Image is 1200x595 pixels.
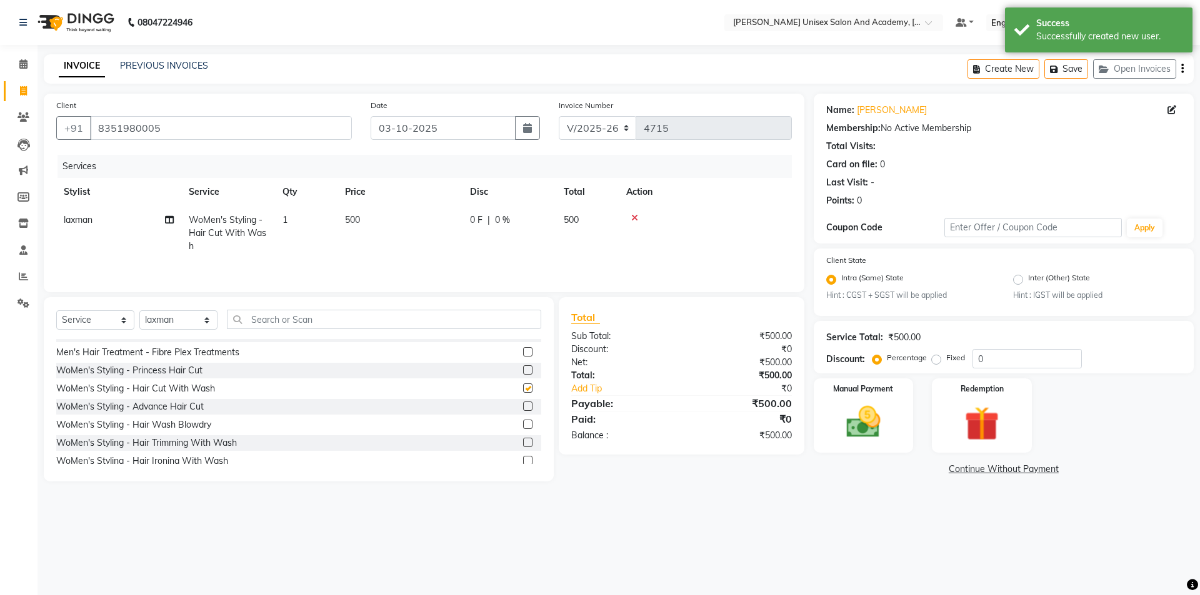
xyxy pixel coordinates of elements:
[826,104,854,117] div: Name:
[944,218,1122,237] input: Enter Offer / Coupon Code
[181,178,275,206] th: Service
[227,310,541,329] input: Search or Scan
[826,290,994,301] small: Hint : CGST + SGST will be applied
[816,463,1191,476] a: Continue Without Payment
[470,214,482,227] span: 0 F
[826,176,868,189] div: Last Visit:
[556,178,619,206] th: Total
[1036,17,1183,30] div: Success
[857,104,927,117] a: [PERSON_NAME]
[56,382,215,395] div: WoMen's Styling - Hair Cut With Wash
[56,100,76,111] label: Client
[826,122,1181,135] div: No Active Membership
[701,382,801,395] div: ₹0
[56,178,181,206] th: Stylist
[495,214,510,227] span: 0 %
[562,369,681,382] div: Total:
[487,214,490,227] span: |
[56,346,239,359] div: Men's Hair Treatment - Fibre Plex Treatments
[836,402,892,442] img: _cash.svg
[282,214,287,225] span: 1
[56,364,202,377] div: WoMen's Styling - Princess Hair Cut
[371,100,387,111] label: Date
[880,158,885,171] div: 0
[619,178,792,206] th: Action
[56,436,237,450] div: WoMen's Styling - Hair Trimming With Wash
[1044,59,1088,79] button: Save
[562,382,701,395] a: Add Tip
[64,214,92,225] span: laxman
[826,158,877,171] div: Card on file:
[681,429,801,442] div: ₹500.00
[562,343,681,356] div: Discount:
[562,330,681,343] div: Sub Total:
[681,369,801,382] div: ₹500.00
[826,221,944,234] div: Coupon Code
[888,331,921,344] div: ₹500.00
[562,411,681,426] div: Paid:
[1036,30,1183,43] div: Successfully created new user.
[90,116,352,140] input: Search by Name/Mobile/Email/Code
[826,140,876,153] div: Total Visits:
[564,214,579,225] span: 500
[562,396,681,411] div: Payable:
[961,383,1004,395] label: Redemption
[826,194,854,207] div: Points:
[826,122,881,135] div: Membership:
[59,55,105,77] a: INVOICE
[954,402,1010,445] img: _gift.svg
[275,178,337,206] th: Qty
[857,194,862,207] div: 0
[967,59,1039,79] button: Create New
[681,396,801,411] div: ₹500.00
[189,214,266,252] span: WoMen's Styling - Hair Cut With Wash
[826,331,883,344] div: Service Total:
[681,330,801,343] div: ₹500.00
[56,116,91,140] button: +91
[562,429,681,442] div: Balance :
[1013,290,1181,301] small: Hint : IGST will be applied
[57,155,801,178] div: Services
[826,353,865,366] div: Discount:
[559,100,613,111] label: Invoice Number
[337,178,462,206] th: Price
[56,400,204,413] div: WoMen's Styling - Advance Hair Cut
[826,255,866,266] label: Client State
[562,356,681,369] div: Net:
[462,178,556,206] th: Disc
[681,411,801,426] div: ₹0
[887,352,927,363] label: Percentage
[1028,272,1090,287] label: Inter (Other) State
[681,356,801,369] div: ₹500.00
[56,418,211,431] div: WoMen's Styling - Hair Wash Blowdry
[345,214,360,225] span: 500
[120,60,208,71] a: PREVIOUS INVOICES
[571,311,600,324] span: Total
[681,343,801,356] div: ₹0
[1093,59,1176,79] button: Open Invoices
[833,383,893,395] label: Manual Payment
[32,5,117,40] img: logo
[946,352,965,363] label: Fixed
[56,455,228,468] div: WoMen's Styling - Hair Ironing With Wash
[871,176,874,189] div: -
[841,272,904,287] label: Intra (Same) State
[1127,219,1162,237] button: Apply
[137,5,192,40] b: 08047224946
